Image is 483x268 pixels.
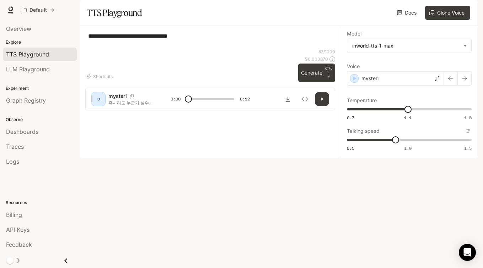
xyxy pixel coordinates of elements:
p: Talking speed [347,128,380,133]
span: 0:00 [171,95,181,103]
p: CTRL + [325,66,332,75]
p: $ 0.000870 [305,56,328,62]
button: All workspaces [18,3,58,17]
div: inworld-tts-1-max [352,42,460,49]
p: Model [347,31,361,36]
p: Temperature [347,98,377,103]
h1: TTS Playground [87,6,142,20]
span: 1.5 [464,145,472,151]
span: 1.1 [404,115,412,121]
button: Inspect [298,92,312,106]
button: Reset to default [464,127,472,135]
p: mysteri [108,93,127,100]
button: Shortcuts [85,71,116,82]
p: 87 / 1000 [318,49,335,55]
p: ⏎ [325,66,332,79]
div: D [93,93,104,105]
span: 0.5 [347,145,354,151]
p: Default [29,7,47,13]
button: Download audio [281,92,295,106]
div: inworld-tts-1-max [347,39,471,53]
a: Docs [396,6,419,20]
p: mysteri [361,75,379,82]
span: 0.7 [347,115,354,121]
p: 혹시라도 누군가 실수로 다른 곳에 옮겨두었을 가능성, 장난기 많은 직원의 어리석은 행동일 가능성 등 모든 희박한 확률까지 염두에 둔 필사적인 수색이었습니다. [108,100,154,106]
span: 1.5 [464,115,472,121]
button: Copy Voice ID [127,94,137,98]
span: 0:12 [240,95,250,103]
p: Voice [347,64,360,69]
div: Open Intercom Messenger [459,244,476,261]
button: Clone Voice [425,6,470,20]
button: GenerateCTRL +⏎ [298,64,335,82]
span: 1.0 [404,145,412,151]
